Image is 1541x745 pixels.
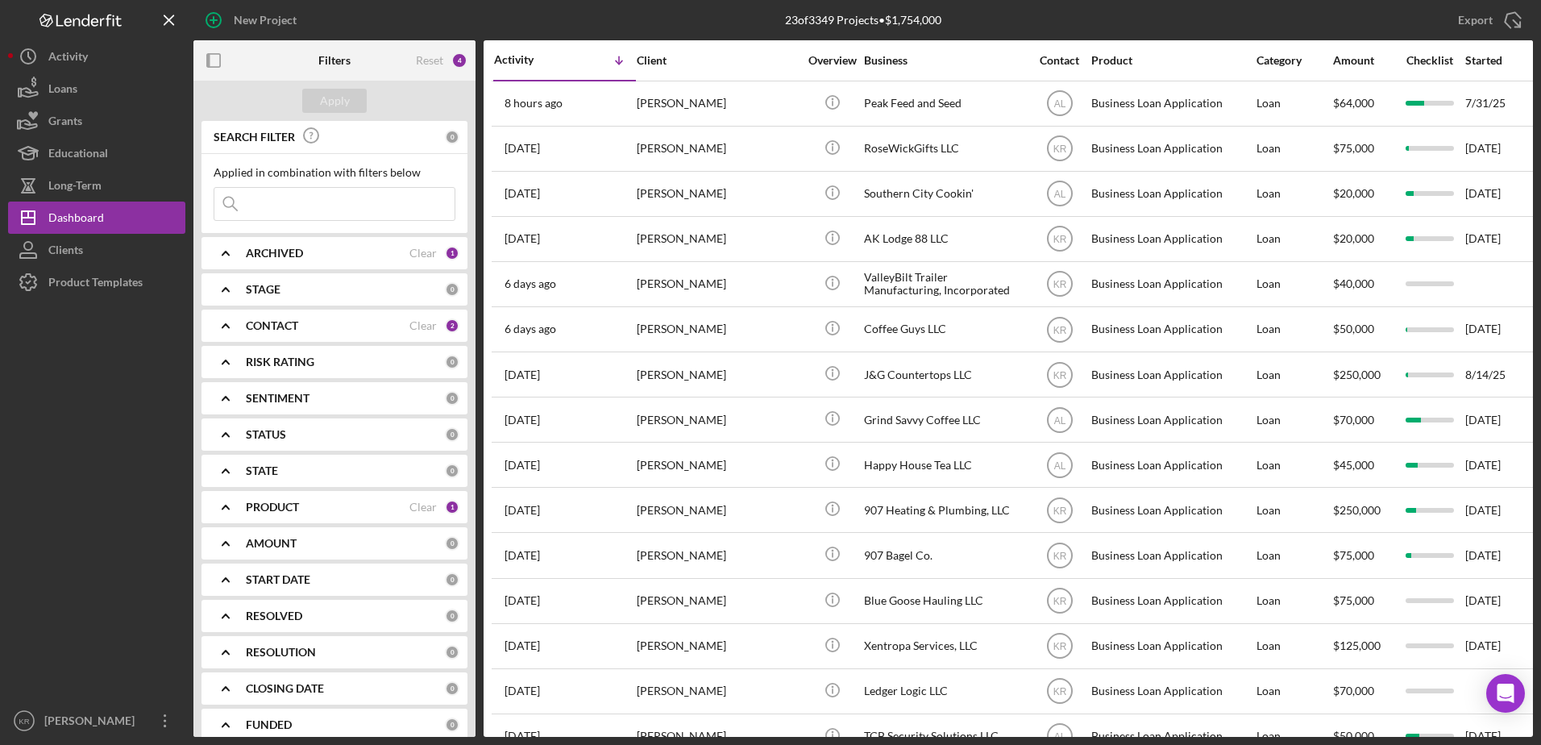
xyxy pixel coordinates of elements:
[246,319,298,332] b: CONTACT
[1053,98,1065,110] text: AL
[1333,308,1394,351] div: $50,000
[1053,144,1066,155] text: KR
[505,323,556,335] time: 2025-08-15 17:04
[1091,263,1252,306] div: Business Loan Application
[1333,398,1394,441] div: $70,000
[1333,127,1394,170] div: $75,000
[1465,173,1538,215] div: [DATE]
[445,536,459,551] div: 0
[445,681,459,696] div: 0
[1256,263,1331,306] div: Loan
[864,489,1025,531] div: 907 Heating & Plumbing, LLC
[1091,218,1252,260] div: Business Loan Application
[1256,534,1331,576] div: Loan
[1256,127,1331,170] div: Loan
[1465,398,1538,441] div: [DATE]
[1053,641,1066,652] text: KR
[445,464,459,478] div: 0
[234,4,297,36] div: New Project
[48,40,88,77] div: Activity
[1256,308,1331,351] div: Loan
[505,232,540,245] time: 2025-08-17 14:20
[864,625,1025,668] div: Xentropa Services, LLC
[505,459,540,472] time: 2025-08-13 21:19
[1053,189,1065,200] text: AL
[637,489,798,531] div: [PERSON_NAME]
[246,247,303,260] b: ARCHIVED
[246,501,299,514] b: PRODUCT
[1091,127,1252,170] div: Business Loan Application
[8,705,185,737] button: KR[PERSON_NAME]
[1333,580,1394,622] div: $75,000
[505,414,540,427] time: 2025-08-14 14:33
[1333,534,1394,576] div: $75,000
[1333,489,1394,531] div: $250,000
[445,391,459,406] div: 0
[8,105,185,137] button: Grants
[505,594,540,607] time: 2025-08-07 23:43
[864,54,1025,67] div: Business
[1091,534,1252,576] div: Business Loan Application
[8,73,185,105] button: Loans
[409,247,437,260] div: Clear
[864,127,1025,170] div: RoseWickGifts LLC
[785,14,941,27] div: 23 of 3349 Projects • $1,754,000
[445,718,459,732] div: 0
[1029,54,1090,67] div: Contact
[505,142,540,155] time: 2025-08-19 23:58
[505,549,540,562] time: 2025-08-12 20:13
[1333,670,1394,713] div: $70,000
[1465,353,1538,396] div: 8/14/25
[1465,82,1538,125] div: 7/31/25
[48,266,143,302] div: Product Templates
[1442,4,1533,36] button: Export
[864,263,1025,306] div: ValleyBilt Trailer Manufacturing, Incorporated
[409,319,437,332] div: Clear
[445,427,459,442] div: 0
[302,89,367,113] button: Apply
[505,368,540,381] time: 2025-08-14 21:43
[445,500,459,514] div: 1
[1395,54,1464,67] div: Checklist
[318,54,351,67] b: Filters
[8,169,185,202] a: Long-Term
[445,318,459,333] div: 2
[864,670,1025,713] div: Ledger Logic LLC
[1486,674,1525,713] div: Open Intercom Messenger
[1333,54,1394,67] div: Amount
[1091,443,1252,486] div: Business Loan Application
[1256,54,1331,67] div: Category
[48,169,102,206] div: Long-Term
[1053,505,1066,516] text: KR
[1053,551,1066,562] text: KR
[637,82,798,125] div: [PERSON_NAME]
[1256,489,1331,531] div: Loan
[1256,353,1331,396] div: Loan
[246,356,314,368] b: RISK RATING
[8,266,185,298] button: Product Templates
[246,573,310,586] b: START DATE
[19,717,29,726] text: KR
[1256,443,1331,486] div: Loan
[802,54,862,67] div: Overview
[1053,279,1066,290] text: KR
[864,443,1025,486] div: Happy House Tea LLC
[864,218,1025,260] div: AK Lodge 88 LLC
[494,53,565,66] div: Activity
[48,137,108,173] div: Educational
[637,443,798,486] div: [PERSON_NAME]
[1091,625,1252,668] div: Business Loan Application
[505,277,556,290] time: 2025-08-15 23:43
[8,234,185,266] a: Clients
[1091,398,1252,441] div: Business Loan Application
[246,464,278,477] b: STATE
[505,685,540,697] time: 2025-08-04 22:17
[1465,489,1538,531] div: [DATE]
[1333,625,1394,668] div: $125,000
[8,202,185,234] button: Dashboard
[445,572,459,587] div: 0
[1333,353,1394,396] div: $250,000
[246,610,302,622] b: RESOLVED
